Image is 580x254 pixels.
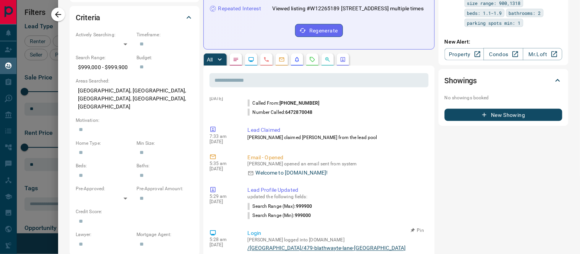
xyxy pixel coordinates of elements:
[248,212,311,219] p: Search Range (Min) :
[445,71,562,90] div: Showings
[285,110,312,115] span: 6472870048
[406,227,429,234] button: Pin
[509,9,541,17] span: bathrooms: 2
[248,230,426,238] p: Login
[233,57,239,63] svg: Notes
[76,54,133,61] p: Search Range:
[248,238,426,243] p: [PERSON_NAME] logged into [DOMAIN_NAME]
[76,231,133,238] p: Lawyer:
[136,31,193,38] p: Timeframe:
[210,243,236,248] p: [DATE]
[248,162,426,167] p: [PERSON_NAME] opened an email sent from system
[210,237,236,243] p: 5:28 am
[136,186,193,193] p: Pre-Approval Amount:
[248,100,320,107] p: Called From:
[445,94,562,101] p: No showings booked
[76,61,133,74] p: $999,000 - $999,900
[295,24,343,37] button: Regenerate
[210,161,236,167] p: 5:35 am
[136,163,193,170] p: Baths:
[295,213,311,218] span: 999000
[76,186,133,193] p: Pre-Approved:
[294,57,300,63] svg: Listing Alerts
[136,140,193,147] p: Min Size:
[279,57,285,63] svg: Emails
[523,48,562,60] a: Mr.Loft
[210,139,236,144] p: [DATE]
[445,48,484,60] a: Property
[210,96,236,101] p: [DATE]
[248,57,254,63] svg: Lead Browsing Activity
[296,204,312,209] span: 999900
[136,231,193,238] p: Mortgage Agent:
[76,8,193,27] div: Criteria
[76,140,133,147] p: Home Type:
[76,163,133,170] p: Beds:
[248,245,426,251] a: /[GEOGRAPHIC_DATA]/479-blathwayte-lane-[GEOGRAPHIC_DATA]
[76,84,193,113] p: [GEOGRAPHIC_DATA], [GEOGRAPHIC_DATA], [GEOGRAPHIC_DATA], [GEOGRAPHIC_DATA], [GEOGRAPHIC_DATA]
[248,194,426,200] p: updated the following fields:
[256,169,328,177] p: Welcome to [DOMAIN_NAME]!
[76,117,193,124] p: Motivation:
[273,5,424,13] p: Viewed listing #W12265189 [STREET_ADDRESS] multiple times
[210,194,236,199] p: 5:29 am
[210,199,236,205] p: [DATE]
[325,57,331,63] svg: Opportunities
[136,54,193,61] p: Budget:
[248,109,313,116] p: Number Called:
[445,38,562,46] p: New Alert:
[207,57,213,62] p: All
[248,154,426,162] p: Email - Opened
[218,5,261,13] p: Repeated Interest
[248,134,426,141] p: [PERSON_NAME] claimed [PERSON_NAME] from the lead pool
[484,48,523,60] a: Condos
[210,167,236,172] p: [DATE]
[248,203,312,210] p: Search Range (Max) :
[340,57,346,63] svg: Agent Actions
[76,31,133,38] p: Actively Searching:
[210,134,236,139] p: 7:33 am
[279,100,320,106] span: [PHONE_NUMBER]
[467,9,502,17] span: beds: 1.1-1.9
[76,11,101,24] h2: Criteria
[248,126,426,134] p: Lead Claimed
[248,186,426,194] p: Lead Profile Updated
[445,109,562,121] button: New Showing
[263,57,270,63] svg: Calls
[76,209,193,215] p: Credit Score:
[309,57,315,63] svg: Requests
[467,19,521,27] span: parking spots min: 1
[76,78,193,84] p: Areas Searched:
[445,74,477,87] h2: Showings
